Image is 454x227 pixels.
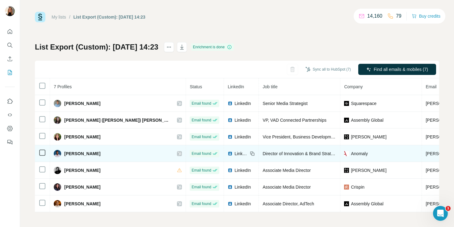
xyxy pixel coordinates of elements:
[191,168,211,173] span: Email found
[351,151,368,157] span: Anomaly
[54,150,61,157] img: Avatar
[344,134,349,139] img: company-logo
[234,201,251,207] span: LinkedIn
[263,185,311,190] span: Associate Media Director
[5,123,15,134] button: Dashboard
[234,117,251,123] span: LinkedIn
[344,201,349,206] img: company-logo
[191,43,234,51] div: Enrichment is done
[351,117,383,123] span: Assembly Global
[5,40,15,51] button: Search
[191,151,211,156] span: Email found
[69,14,70,20] li: /
[191,117,211,123] span: Email found
[351,184,364,190] span: Crispin
[344,84,363,89] span: Company
[5,26,15,37] button: Quick start
[5,137,15,148] button: Feedback
[5,109,15,120] button: Use Surfe API
[191,184,211,190] span: Email found
[446,206,451,211] span: 1
[344,168,349,173] img: company-logo
[228,118,233,123] img: LinkedIn logo
[35,42,158,52] h1: List Export (Custom): [DATE] 14:23
[351,167,386,173] span: [PERSON_NAME]
[374,66,428,72] span: Find all emails & mobiles (7)
[396,12,401,20] p: 79
[263,201,314,206] span: Associate Director, AdTech
[228,84,244,89] span: LinkedIn
[54,84,72,89] span: 7 Profiles
[234,167,251,173] span: LinkedIn
[351,201,383,207] span: Assembly Global
[54,200,61,207] img: Avatar
[5,53,15,64] button: Enrich CSV
[64,100,100,107] span: [PERSON_NAME]
[191,201,211,207] span: Email found
[301,65,355,74] button: Sync all to HubSpot (7)
[234,100,251,107] span: LinkedIn
[412,12,440,20] button: Buy credits
[54,183,61,191] img: Avatar
[64,184,100,190] span: [PERSON_NAME]
[64,117,171,123] span: [PERSON_NAME] ([PERSON_NAME]) [PERSON_NAME]
[263,151,338,156] span: Director of Innovation & Brand Strategy
[234,151,248,157] span: LinkedIn
[344,101,349,106] img: company-logo
[228,185,233,190] img: LinkedIn logo
[35,12,45,22] img: Surfe Logo
[5,67,15,78] button: My lists
[54,116,61,124] img: Avatar
[74,14,145,20] div: List Export (Custom): [DATE] 14:23
[344,118,349,123] img: company-logo
[64,134,100,140] span: [PERSON_NAME]
[228,101,233,106] img: LinkedIn logo
[351,100,376,107] span: Squarespace
[228,168,233,173] img: LinkedIn logo
[5,96,15,107] button: Use Surfe on LinkedIn
[351,134,386,140] span: [PERSON_NAME]
[263,101,308,106] span: Senior Media Strategist
[228,134,233,139] img: LinkedIn logo
[5,6,15,16] img: Avatar
[52,15,66,20] a: My lists
[164,42,174,52] button: actions
[263,84,277,89] span: Job title
[344,185,349,190] img: company-logo
[367,12,382,20] p: 14,160
[54,167,61,174] img: Avatar
[191,101,211,106] span: Email found
[344,151,349,156] img: company-logo
[234,134,251,140] span: LinkedIn
[234,184,251,190] span: LinkedIn
[433,206,448,221] iframe: Intercom live chat
[228,201,233,206] img: LinkedIn logo
[426,84,436,89] span: Email
[263,118,326,123] span: VP, VAD Connected Partnerships
[54,133,61,141] img: Avatar
[228,151,233,156] img: LinkedIn logo
[263,134,337,139] span: Vice President, Business Development
[191,134,211,140] span: Email found
[54,100,61,107] img: Avatar
[64,201,100,207] span: [PERSON_NAME]
[190,84,202,89] span: Status
[263,168,311,173] span: Associate Media Director
[64,167,100,173] span: [PERSON_NAME]
[64,151,100,157] span: [PERSON_NAME]
[358,64,436,75] button: Find all emails & mobiles (7)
